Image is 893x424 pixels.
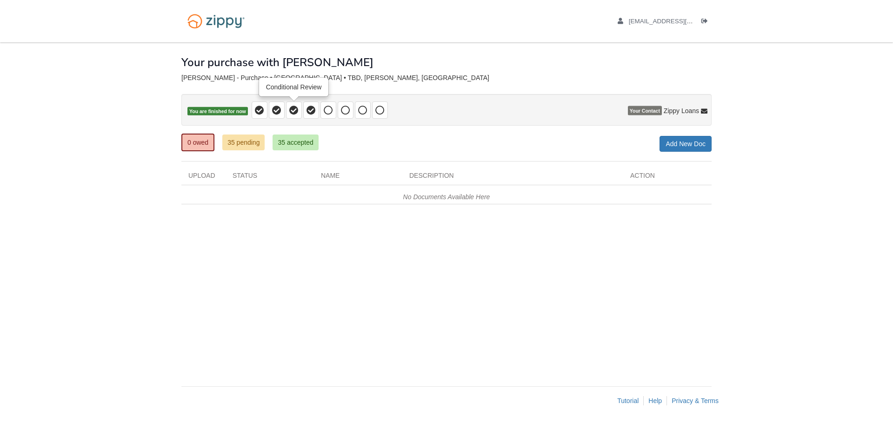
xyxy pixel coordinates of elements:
[181,134,214,151] a: 0 owed
[628,106,662,115] span: Your Contact
[181,9,251,33] img: Logo
[617,397,639,404] a: Tutorial
[660,136,712,152] a: Add New Doc
[701,18,712,27] a: Log out
[672,397,719,404] a: Privacy & Terms
[403,193,490,201] em: No Documents Available Here
[402,171,623,185] div: Description
[187,107,248,116] span: You are finished for now
[629,18,735,25] span: ajakkcarr@gmail.com
[618,18,735,27] a: edit profile
[181,56,373,68] h1: Your purchase with [PERSON_NAME]
[314,171,402,185] div: Name
[181,74,712,82] div: [PERSON_NAME] - Purchase • [GEOGRAPHIC_DATA] • TBD, [PERSON_NAME], [GEOGRAPHIC_DATA]
[664,106,699,115] span: Zippy Loans
[623,171,712,185] div: Action
[273,135,318,150] a: 35 accepted
[222,135,265,150] a: 35 pending
[181,171,226,185] div: Upload
[648,397,662,404] a: Help
[260,78,328,96] div: Conditional Review
[226,171,314,185] div: Status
